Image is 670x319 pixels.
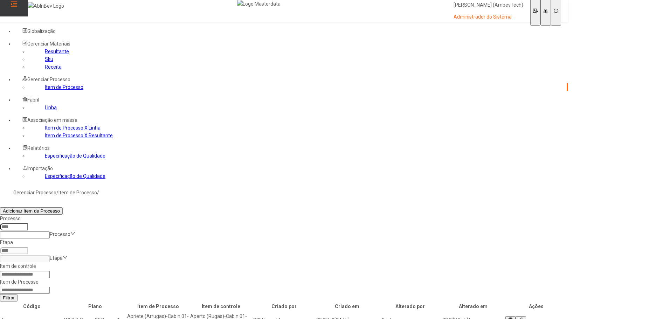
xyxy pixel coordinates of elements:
[27,145,50,151] span: Relatórios
[442,302,504,311] th: Alterado em
[64,302,126,311] th: Plano
[3,208,60,214] span: Adicionar Item de Processo
[45,56,53,62] a: Sku
[316,302,378,311] th: Criado em
[505,302,567,311] th: Ações
[45,49,69,54] a: Resultante
[45,153,105,159] a: Especificação de Qualidade
[27,166,53,171] span: Importação
[454,2,523,9] p: [PERSON_NAME] (AmbevTech)
[58,190,97,195] a: Item de Processo
[28,2,64,10] img: AbInBev Logo
[56,190,58,195] nz-breadcrumb-separator: /
[27,41,70,47] span: Gerenciar Materiais
[45,173,105,179] a: Especificação de Qualidade
[1,302,63,311] th: Código
[45,105,57,110] a: Linha
[27,77,70,82] span: Gerenciar Processo
[45,84,83,90] a: Item de Processo
[454,14,523,21] p: Administrador do Sistema
[27,117,77,123] span: Associação em massa
[253,302,315,311] th: Criado por
[190,302,252,311] th: Item de controle
[27,97,39,103] span: Fabril
[3,295,15,300] span: Filtrar
[27,28,56,34] span: Globalização
[13,190,56,195] a: Gerenciar Processo
[50,231,70,237] nz-select-placeholder: Processo
[97,190,99,195] nz-breadcrumb-separator: /
[379,302,441,311] th: Alterado por
[45,64,62,70] a: Receita
[50,255,63,261] nz-select-placeholder: Etapa
[45,133,113,138] a: Item de Processo X Resultante
[127,302,189,311] th: Item de Processo
[45,125,101,131] a: Item de Processo X Linha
